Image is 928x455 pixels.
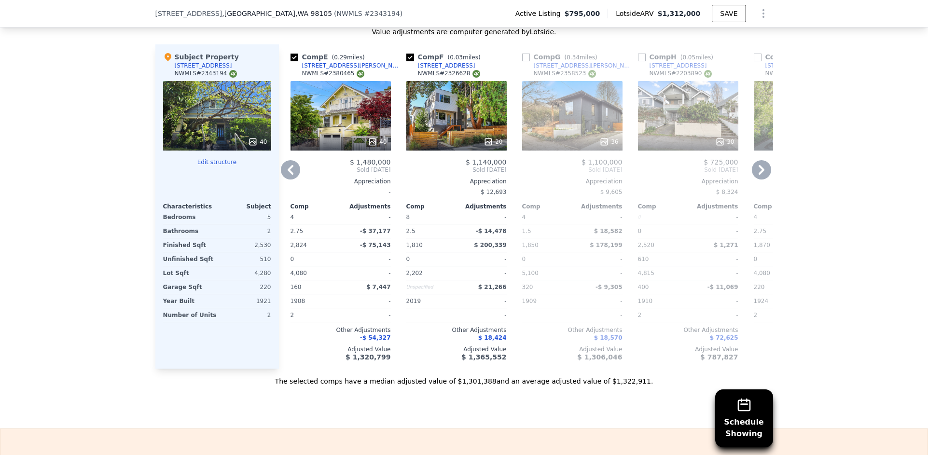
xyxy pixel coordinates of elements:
[219,210,271,224] div: 5
[690,308,738,322] div: -
[522,203,572,210] div: Comp
[346,353,390,361] span: $ 1,320,799
[481,189,506,195] span: $ 12,693
[291,62,402,69] a: [STREET_ADDRESS][PERSON_NAME]
[638,52,717,62] div: Comp H
[588,70,596,78] img: NWMLS Logo
[522,178,623,185] div: Appreciation
[406,326,507,334] div: Other Adjustments
[638,210,686,224] div: 0
[302,69,364,78] div: NWMLS # 2380465
[360,242,391,248] span: -$ 75,143
[582,158,623,166] span: $ 1,100,000
[291,52,369,62] div: Comp E
[638,224,686,238] div: 0
[638,294,686,308] div: 1910
[594,228,623,234] span: $ 18,582
[754,4,773,23] button: Show Options
[302,62,402,69] div: [STREET_ADDRESS][PERSON_NAME]
[368,137,387,147] div: 40
[220,308,271,322] div: 2
[574,308,623,322] div: -
[677,54,717,61] span: ( miles)
[754,214,758,221] span: 4
[406,203,457,210] div: Comp
[360,334,391,341] span: -$ 54,327
[334,54,347,61] span: 0.29
[291,178,391,185] div: Appreciation
[522,270,539,276] span: 5,100
[690,224,738,238] div: -
[754,203,804,210] div: Comp
[163,158,271,166] button: Edit structure
[163,308,217,322] div: Number of Units
[638,62,707,69] a: [STREET_ADDRESS]
[406,52,485,62] div: Comp F
[638,326,738,334] div: Other Adjustments
[406,294,455,308] div: 2019
[707,284,738,290] span: -$ 11,069
[248,137,267,147] div: 40
[175,69,237,78] div: NWMLS # 2343194
[163,224,215,238] div: Bathrooms
[343,308,391,322] div: -
[458,266,507,280] div: -
[450,54,463,61] span: 0.03
[291,185,391,199] div: -
[295,10,332,17] span: , WA 98105
[406,214,410,221] span: 8
[522,52,601,62] div: Comp G
[219,238,271,252] div: 2,530
[291,166,391,174] span: Sold [DATE]
[219,252,271,266] div: 510
[163,52,239,62] div: Subject Property
[291,256,294,262] span: 0
[522,214,526,221] span: 4
[594,334,623,341] span: $ 18,570
[690,210,738,224] div: -
[638,166,738,174] span: Sold [DATE]
[406,178,507,185] div: Appreciation
[291,270,307,276] span: 4,080
[638,308,686,322] div: 2
[461,353,506,361] span: $ 1,365,552
[472,70,480,78] img: NWMLS Logo
[406,62,475,69] a: [STREET_ADDRESS]
[638,256,649,262] span: 610
[406,256,410,262] span: 0
[458,252,507,266] div: -
[476,228,507,234] span: -$ 14,478
[650,62,707,69] div: [STREET_ADDRESS]
[704,158,738,166] span: $ 725,000
[567,54,580,61] span: 0.34
[219,266,271,280] div: 4,280
[700,353,738,361] span: $ 787,827
[534,69,596,78] div: NWMLS # 2358523
[406,166,507,174] span: Sold [DATE]
[155,369,773,386] div: The selected comps have a median adjusted value of $1,301,388 and an average adjusted value of $1...
[704,70,712,78] img: NWMLS Logo
[638,284,649,290] span: 400
[650,69,712,78] div: NWMLS # 2203890
[561,54,601,61] span: ( miles)
[522,224,570,238] div: 1.5
[754,270,770,276] span: 4,080
[522,284,533,290] span: 320
[710,334,738,341] span: $ 72,625
[754,256,758,262] span: 0
[291,326,391,334] div: Other Adjustments
[291,294,339,308] div: 1908
[222,9,332,18] span: , [GEOGRAPHIC_DATA]
[155,9,222,18] span: [STREET_ADDRESS]
[343,252,391,266] div: -
[360,228,391,234] span: -$ 37,177
[715,137,734,147] div: 30
[754,242,770,248] span: 1,870
[341,203,391,210] div: Adjustments
[712,5,746,22] button: SAVE
[291,345,391,353] div: Adjusted Value
[515,9,565,18] span: Active Listing
[638,203,688,210] div: Comp
[291,308,339,322] div: 2
[343,266,391,280] div: -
